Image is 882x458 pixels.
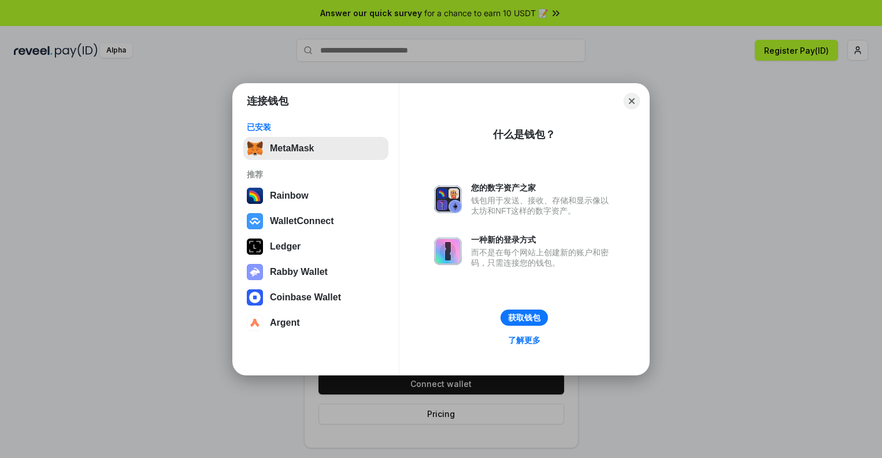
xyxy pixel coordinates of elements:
img: svg+xml,%3Csvg%20xmlns%3D%22http%3A%2F%2Fwww.w3.org%2F2000%2Fsvg%22%20fill%3D%22none%22%20viewBox... [434,185,462,213]
img: svg+xml,%3Csvg%20xmlns%3D%22http%3A%2F%2Fwww.w3.org%2F2000%2Fsvg%22%20fill%3D%22none%22%20viewBox... [247,264,263,280]
div: Argent [270,318,300,328]
div: 您的数字资产之家 [471,183,614,193]
div: Coinbase Wallet [270,292,341,303]
button: Coinbase Wallet [243,286,388,309]
div: WalletConnect [270,216,334,226]
div: 钱包用于发送、接收、存储和显示像以太坊和NFT这样的数字资产。 [471,195,614,216]
div: 什么是钱包？ [493,128,555,142]
div: MetaMask [270,143,314,154]
img: svg+xml,%3Csvg%20fill%3D%22none%22%20height%3D%2233%22%20viewBox%3D%220%200%2035%2033%22%20width%... [247,140,263,157]
button: Argent [243,311,388,334]
button: Rabby Wallet [243,260,388,284]
div: Rabby Wallet [270,267,328,277]
div: 而不是在每个网站上创建新的账户和密码，只需连接您的钱包。 [471,247,614,268]
img: svg+xml,%3Csvg%20width%3D%2228%22%20height%3D%2228%22%20viewBox%3D%220%200%2028%2028%22%20fill%3D... [247,213,263,229]
div: 已安装 [247,122,385,132]
div: 了解更多 [508,335,540,345]
button: Ledger [243,235,388,258]
button: MetaMask [243,137,388,160]
img: svg+xml,%3Csvg%20width%3D%22120%22%20height%3D%22120%22%20viewBox%3D%220%200%20120%20120%22%20fil... [247,188,263,204]
div: Ledger [270,241,301,252]
img: svg+xml,%3Csvg%20xmlns%3D%22http%3A%2F%2Fwww.w3.org%2F2000%2Fsvg%22%20width%3D%2228%22%20height%3... [247,239,263,255]
h1: 连接钱包 [247,94,288,108]
div: 获取钱包 [508,312,540,323]
button: Close [624,93,640,109]
button: 获取钱包 [501,310,548,326]
button: WalletConnect [243,210,388,233]
img: svg+xml,%3Csvg%20width%3D%2228%22%20height%3D%2228%22%20viewBox%3D%220%200%2028%2028%22%20fill%3D... [247,289,263,306]
div: 一种新的登录方式 [471,234,614,245]
a: 了解更多 [501,333,547,348]
img: svg+xml,%3Csvg%20width%3D%2228%22%20height%3D%2228%22%20viewBox%3D%220%200%2028%2028%22%20fill%3D... [247,315,263,331]
div: Rainbow [270,191,309,201]
button: Rainbow [243,184,388,207]
img: svg+xml,%3Csvg%20xmlns%3D%22http%3A%2F%2Fwww.w3.org%2F2000%2Fsvg%22%20fill%3D%22none%22%20viewBox... [434,237,462,265]
div: 推荐 [247,169,385,180]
